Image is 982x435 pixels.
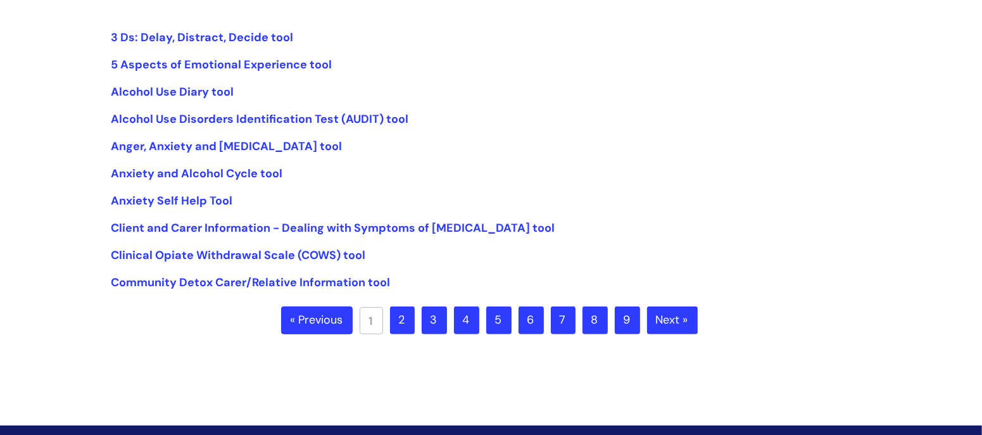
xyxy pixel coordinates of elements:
a: Clinical Opiate Withdrawal Scale (COWS) tool [111,248,366,263]
a: 6 [519,306,544,334]
a: 9 [615,306,640,334]
a: Client and Carer Information - Dealing with Symptoms of [MEDICAL_DATA] tool [111,220,555,236]
a: Anxiety Self Help Tool [111,193,233,208]
a: Alcohol Use Diary tool [111,84,234,99]
a: 5 Aspects of Emotional Experience tool [111,57,332,72]
a: 5 [486,306,512,334]
a: 1 [360,307,383,334]
a: 3 Ds: Delay, Distract, Decide tool [111,30,294,45]
a: 8 [582,306,608,334]
a: Anger, Anxiety and [MEDICAL_DATA] tool [111,139,343,154]
a: Anxiety and Alcohol Cycle tool [111,166,283,181]
a: Community Detox Carer/Relative Information tool [111,275,391,290]
a: 3 [422,306,447,334]
a: Next » [647,306,698,334]
a: 4 [454,306,479,334]
a: 2 [390,306,415,334]
a: Alcohol Use Disorders Identification Test (AUDIT) tool [111,111,409,127]
a: « Previous [281,306,353,334]
a: 7 [551,306,576,334]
